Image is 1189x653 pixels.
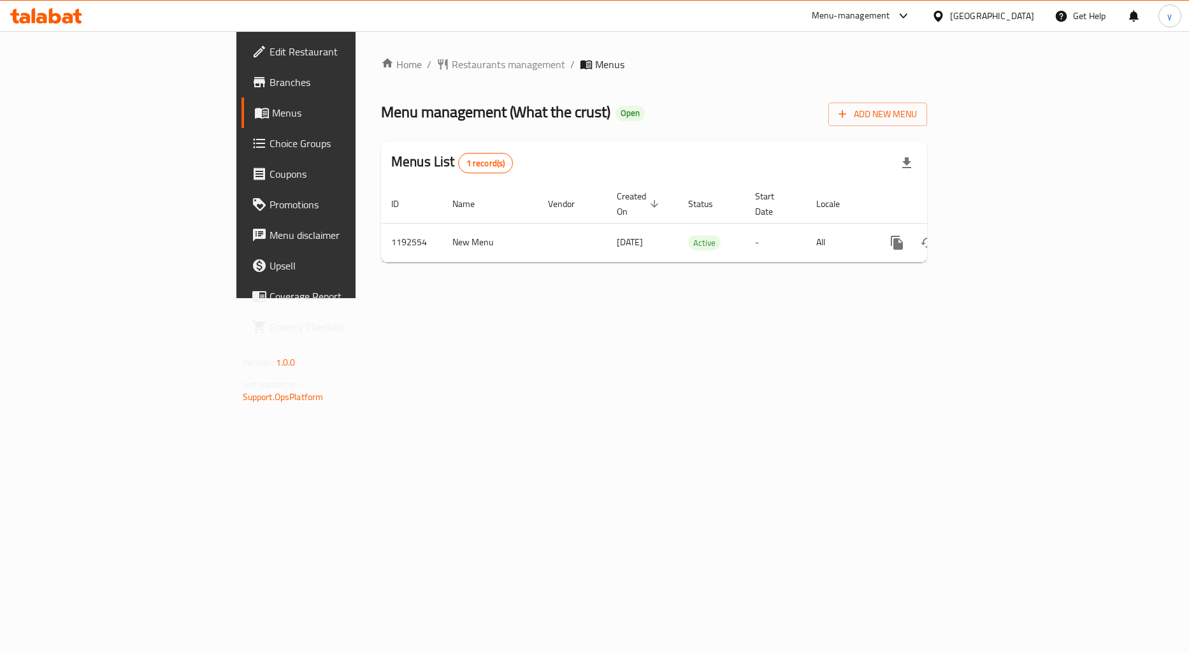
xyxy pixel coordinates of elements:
div: [GEOGRAPHIC_DATA] [950,9,1034,23]
a: Restaurants management [436,57,565,72]
a: Menu disclaimer [241,220,435,250]
span: Name [452,196,491,212]
div: Menu-management [812,8,890,24]
span: Upsell [270,258,425,273]
span: Get support on: [243,376,301,392]
a: Menus [241,97,435,128]
a: Upsell [241,250,435,281]
td: All [806,223,872,262]
span: Promotions [270,197,425,212]
span: Menu management ( What the crust ) [381,97,610,126]
a: Grocery Checklist [241,312,435,342]
span: y [1167,9,1172,23]
button: Change Status [912,227,943,258]
span: Branches [270,75,425,90]
span: Choice Groups [270,136,425,151]
span: Active [688,236,721,250]
span: Start Date [755,189,791,219]
span: Open [616,108,645,118]
span: Locale [816,196,856,212]
span: Coupons [270,166,425,182]
span: [DATE] [617,234,643,250]
a: Branches [241,67,435,97]
td: New Menu [442,223,538,262]
span: ID [391,196,415,212]
nav: breadcrumb [381,57,927,72]
span: 1 record(s) [459,157,513,169]
span: Menu disclaimer [270,227,425,243]
span: Add New Menu [839,106,917,122]
a: Support.OpsPlatform [243,389,324,405]
span: Restaurants management [452,57,565,72]
div: Active [688,235,721,250]
span: Status [688,196,730,212]
span: Vendor [548,196,591,212]
a: Edit Restaurant [241,36,435,67]
span: Grocery Checklist [270,319,425,334]
span: Edit Restaurant [270,44,425,59]
span: 1.0.0 [276,354,296,371]
span: Coverage Report [270,289,425,304]
td: - [745,223,806,262]
a: Promotions [241,189,435,220]
th: Actions [872,185,1014,224]
span: Version: [243,354,274,371]
button: more [882,227,912,258]
span: Menus [272,105,425,120]
div: Export file [891,148,922,178]
span: Menus [595,57,624,72]
h2: Menus List [391,152,513,173]
a: Coverage Report [241,281,435,312]
button: Add New Menu [828,103,927,126]
span: Created On [617,189,663,219]
a: Coupons [241,159,435,189]
div: Open [616,106,645,121]
a: Choice Groups [241,128,435,159]
table: enhanced table [381,185,1014,262]
div: Total records count [458,153,514,173]
li: / [570,57,575,72]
